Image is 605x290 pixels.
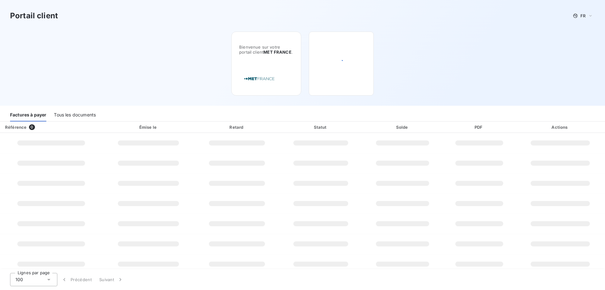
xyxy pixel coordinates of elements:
[364,124,442,130] div: Solde
[95,273,127,286] button: Suivant
[104,124,193,130] div: Émise le
[239,70,279,88] img: Company logo
[517,124,604,130] div: Actions
[10,10,58,21] h3: Portail client
[15,276,23,283] span: 100
[444,124,514,130] div: PDF
[10,108,46,121] div: Factures à payer
[57,273,95,286] button: Précédent
[29,124,35,130] span: 0
[5,125,26,130] div: Référence
[580,13,585,18] span: FR
[54,108,96,121] div: Tous les documents
[239,44,293,55] span: Bienvenue sur votre portail client .
[196,124,278,130] div: Retard
[281,124,361,130] div: Statut
[263,50,291,55] span: MET FRANCE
